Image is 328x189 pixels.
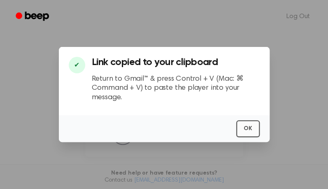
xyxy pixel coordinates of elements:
p: Return to Gmail™ & press Control + V (Mac: ⌘ Command + V) to paste the player into your message. [92,75,260,103]
h3: Link copied to your clipboard [92,57,260,68]
div: ✔ [69,57,85,73]
a: Beep [10,9,56,25]
button: OK [236,120,260,137]
a: Log Out [278,7,318,26]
